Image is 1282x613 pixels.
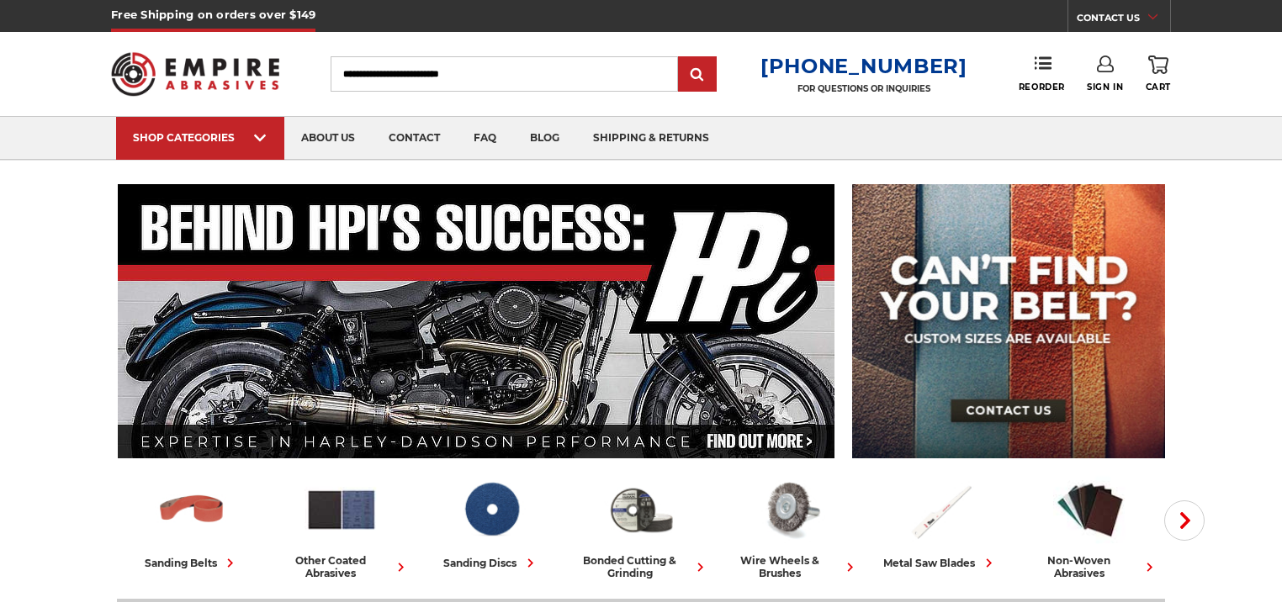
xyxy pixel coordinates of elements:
[111,41,279,107] img: Empire Abrasives
[1087,82,1123,92] span: Sign In
[155,473,229,546] img: Sanding Belts
[754,473,828,546] img: Wire Wheels & Brushes
[1053,473,1127,546] img: Non-woven Abrasives
[573,473,709,579] a: bonded cutting & grinding
[573,554,709,579] div: bonded cutting & grinding
[423,473,559,572] a: sanding discs
[1022,554,1158,579] div: non-woven abrasives
[305,473,379,546] img: Other Coated Abrasives
[145,554,239,572] div: sanding belts
[1164,500,1205,541] button: Next
[454,473,528,546] img: Sanding Discs
[1146,82,1171,92] span: Cart
[133,131,268,144] div: SHOP CATEGORIES
[852,184,1165,458] img: promo banner for custom belts.
[273,554,410,579] div: other coated abrasives
[760,54,967,78] a: [PHONE_NUMBER]
[372,117,457,160] a: contact
[903,473,977,546] img: Metal Saw Blades
[1019,82,1065,92] span: Reorder
[284,117,372,160] a: about us
[604,473,678,546] img: Bonded Cutting & Grinding
[1146,55,1171,92] a: Cart
[1077,8,1170,32] a: CONTACT US
[723,554,859,579] div: wire wheels & brushes
[444,554,539,572] div: sanding discs
[118,184,835,458] img: Banner for an interview featuring Horsepower Inc who makes Harley performance upgrades featured o...
[273,473,410,579] a: other coated abrasives
[1019,55,1065,92] a: Reorder
[576,117,726,160] a: shipping & returns
[872,473,1009,572] a: metal saw blades
[513,117,576,160] a: blog
[760,83,967,94] p: FOR QUESTIONS OR INQUIRIES
[457,117,513,160] a: faq
[723,473,859,579] a: wire wheels & brushes
[1022,473,1158,579] a: non-woven abrasives
[884,554,998,572] div: metal saw blades
[124,473,260,572] a: sanding belts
